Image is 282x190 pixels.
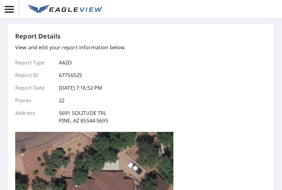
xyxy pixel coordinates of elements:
[15,84,53,92] p: Report Date
[15,97,53,104] p: Planes
[15,109,53,124] p: Address
[28,5,103,14] img: EV Logo
[59,109,108,124] p: 5691 SOLITUDE TRL PINE, AZ 85544-5695
[24,1,107,18] a: EV Logo
[59,71,82,79] p: 67756525
[59,97,65,104] p: 22
[59,84,103,92] p: [DATE] 7:16:52 PM
[15,59,53,66] p: Report Type
[15,32,61,41] p: Report Details
[59,59,72,66] p: AA2D
[15,71,53,79] p: Report ID
[15,44,126,51] p: View and edit your report information below.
